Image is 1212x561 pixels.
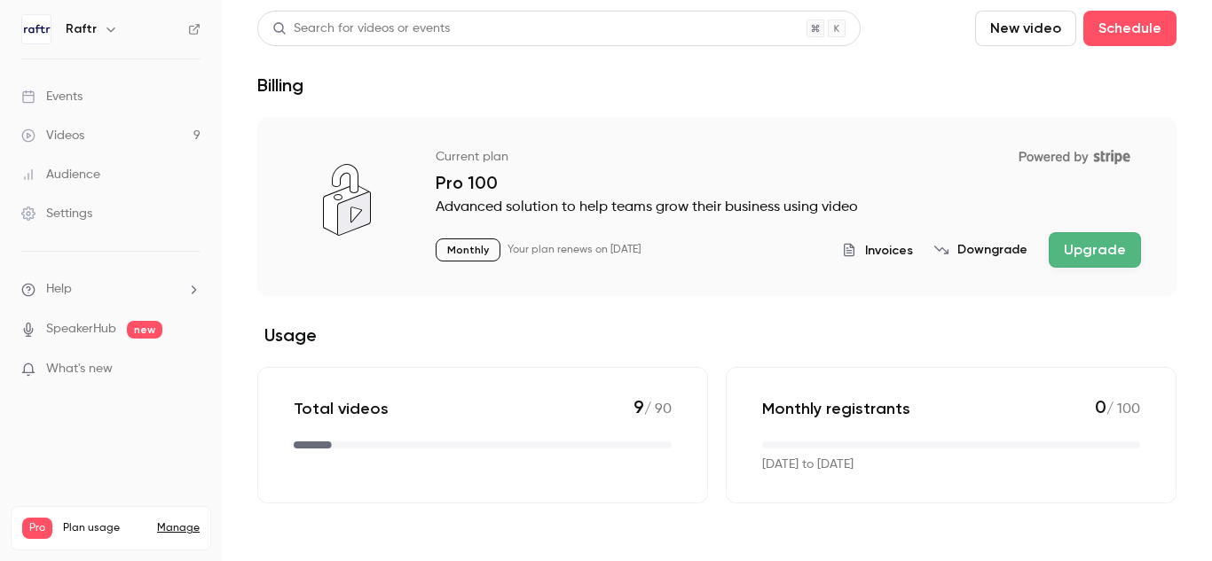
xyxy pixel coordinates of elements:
[294,398,389,419] p: Total videos
[634,396,672,420] p: / 90
[21,88,83,105] div: Events
[21,280,201,299] li: help-dropdown-opener
[272,19,450,38] div: Search for videos or events
[257,324,1177,346] h2: Usage
[842,241,913,260] button: Invoices
[436,238,500,261] p: Monthly
[157,521,200,535] a: Manage
[1095,396,1106,417] span: 0
[127,321,162,339] span: new
[46,320,116,339] a: SpeakerHub
[22,15,51,43] img: Raftr
[66,20,97,38] h6: Raftr
[63,521,146,535] span: Plan usage
[975,11,1076,46] button: New video
[21,166,100,183] div: Audience
[46,360,113,378] span: What's new
[21,205,92,222] div: Settings
[179,362,201,378] iframe: Noticeable Trigger
[762,456,854,474] p: [DATE] to [DATE]
[1049,232,1141,268] button: Upgrade
[436,172,1141,193] p: Pro 100
[762,398,910,419] p: Monthly registrants
[1095,396,1140,420] p: / 100
[257,117,1177,503] section: billing
[865,241,913,260] span: Invoices
[436,197,1141,218] p: Advanced solution to help teams grow their business using video
[436,148,508,166] p: Current plan
[46,280,72,299] span: Help
[257,74,303,96] h1: Billing
[21,127,84,144] div: Videos
[1083,11,1177,46] button: Schedule
[508,243,641,257] p: Your plan renews on [DATE]
[934,241,1027,259] button: Downgrade
[22,518,52,539] span: Pro
[634,396,644,417] span: 9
